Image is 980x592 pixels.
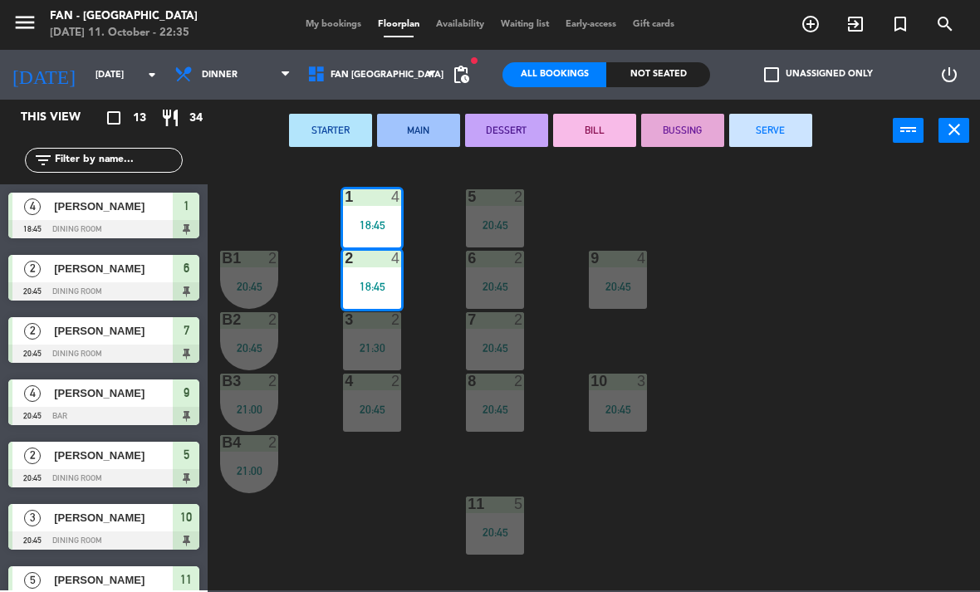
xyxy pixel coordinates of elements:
[514,497,524,511] div: 5
[466,281,524,292] div: 20:45
[377,114,460,147] button: MAIN
[451,65,471,85] span: pending_actions
[391,312,401,327] div: 2
[268,374,278,389] div: 2
[222,374,223,389] div: B3
[289,114,372,147] button: STARTER
[428,20,492,29] span: Availability
[220,281,278,292] div: 20:45
[466,219,524,231] div: 20:45
[33,150,53,170] i: filter_list
[764,67,873,82] label: Unassigned only
[502,62,606,87] div: All Bookings
[589,404,647,415] div: 20:45
[514,189,524,204] div: 2
[184,320,189,340] span: 7
[893,118,924,143] button: power_input
[801,14,821,34] i: add_circle_outline
[468,251,468,266] div: 6
[53,151,182,169] input: Filter by name...
[370,20,428,29] span: Floorplan
[24,510,41,526] span: 3
[944,120,964,139] i: close
[590,251,591,266] div: 9
[391,251,401,266] div: 4
[54,384,173,402] span: [PERSON_NAME]
[133,109,146,128] span: 13
[468,374,468,389] div: 8
[514,374,524,389] div: 2
[220,465,278,477] div: 21:00
[939,65,959,85] i: power_settings_new
[24,385,41,402] span: 4
[180,570,192,590] span: 11
[54,509,173,526] span: [PERSON_NAME]
[222,251,223,266] div: B1
[24,323,41,340] span: 2
[343,342,401,354] div: 21:30
[938,118,969,143] button: close
[12,10,37,35] i: menu
[557,20,625,29] span: Early-access
[845,14,865,34] i: exit_to_app
[54,198,173,215] span: [PERSON_NAME]
[468,189,468,204] div: 5
[184,196,189,216] span: 1
[625,20,683,29] span: Gift cards
[466,404,524,415] div: 20:45
[878,10,923,38] span: Special reservation
[466,526,524,538] div: 20:45
[268,435,278,450] div: 2
[729,114,812,147] button: SERVE
[935,14,955,34] i: search
[268,312,278,327] div: 2
[160,108,180,128] i: restaurant
[54,571,173,589] span: [PERSON_NAME]
[24,448,41,464] span: 2
[50,25,198,42] div: [DATE] 11. October - 22:35
[343,404,401,415] div: 20:45
[788,10,833,38] span: BOOK TABLE
[465,114,548,147] button: DESSERT
[12,10,37,41] button: menu
[222,435,223,450] div: B4
[492,20,557,29] span: Waiting list
[637,251,647,266] div: 4
[590,374,591,389] div: 10
[222,312,223,327] div: B2
[189,109,203,128] span: 34
[268,251,278,266] div: 2
[24,261,41,277] span: 2
[180,507,192,527] span: 10
[104,108,124,128] i: crop_square
[220,404,278,415] div: 21:00
[202,70,238,81] span: Dinner
[343,219,401,231] div: 18:45
[8,108,120,128] div: This view
[553,114,636,147] button: BILL
[469,56,479,66] span: fiber_manual_record
[468,312,468,327] div: 7
[54,260,173,277] span: [PERSON_NAME]
[890,14,910,34] i: turned_in_not
[391,374,401,389] div: 2
[297,20,370,29] span: My bookings
[589,281,647,292] div: 20:45
[184,258,189,278] span: 6
[514,251,524,266] div: 2
[764,67,779,82] span: check_box_outline_blank
[54,322,173,340] span: [PERSON_NAME]
[637,374,647,389] div: 3
[184,445,189,465] span: 5
[606,62,710,87] div: Not seated
[220,342,278,354] div: 20:45
[24,198,41,215] span: 4
[24,572,41,589] span: 5
[343,281,401,292] div: 18:45
[331,70,443,81] span: Fan [GEOGRAPHIC_DATA]
[142,65,162,85] i: arrow_drop_down
[50,8,198,25] div: Fan - [GEOGRAPHIC_DATA]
